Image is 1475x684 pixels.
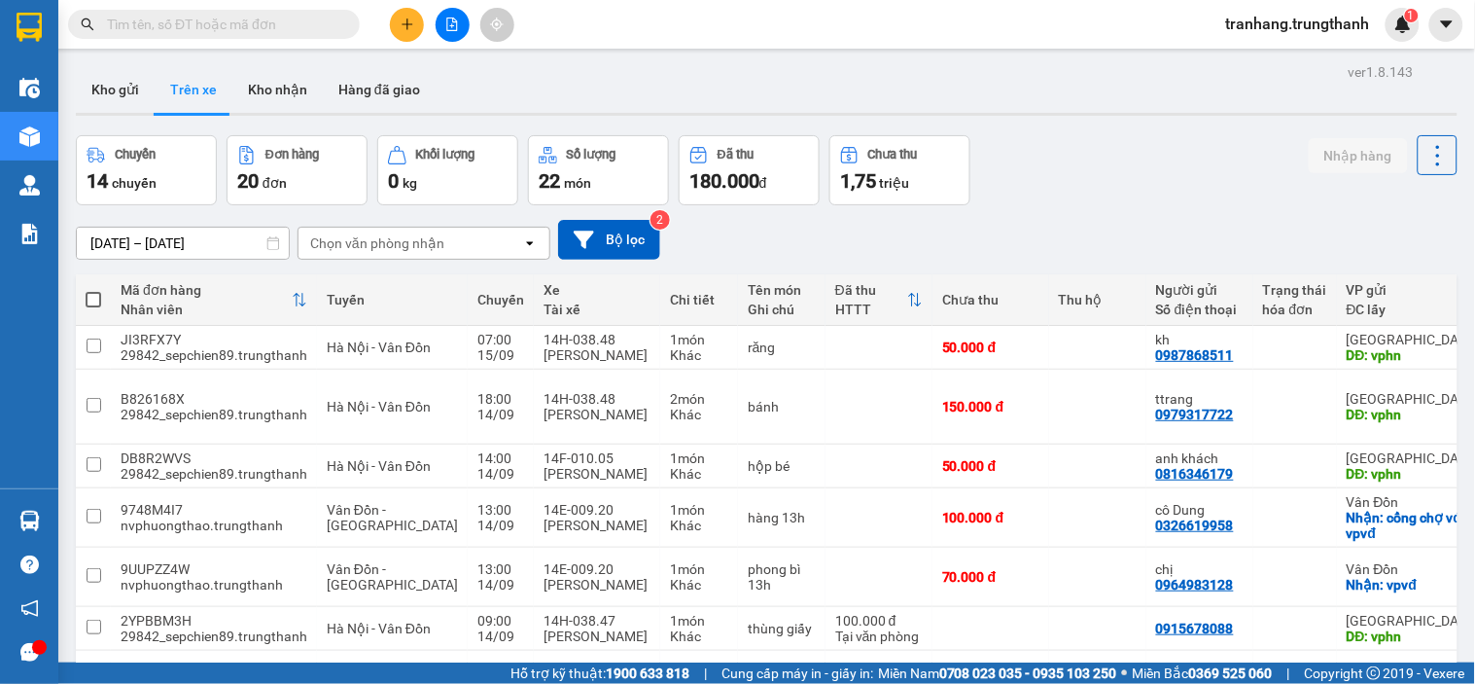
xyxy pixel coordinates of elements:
div: Đã thu [835,282,907,298]
div: Trạng thái [1263,282,1327,298]
div: 70.000 đ [942,569,1039,585]
div: VP gửi [1347,282,1462,298]
span: file-add [445,18,459,31]
span: món [564,175,591,191]
span: tranhang.trungthanh [1211,12,1386,36]
span: Hà Nội - Vân Đồn [327,458,431,474]
div: nvphuongthao.trungthanh [121,577,307,593]
span: chuyến [112,175,157,191]
div: JI3RFX7Y [121,332,307,347]
div: Khác [670,629,728,644]
div: 0987868511 [1156,347,1234,363]
div: 13:00 [477,502,524,518]
div: 14H-038.48 [544,391,650,407]
div: Khác [670,347,728,363]
img: warehouse-icon [19,126,40,147]
button: Đơn hàng20đơn [227,135,368,205]
button: Bộ lọc [558,220,660,260]
div: [PERSON_NAME] [544,407,650,422]
span: | [1287,663,1290,684]
div: 14:00 [477,450,524,466]
div: anh khách [1156,450,1244,466]
div: Chuyến [477,292,524,307]
div: 14E-009.20 [544,561,650,577]
div: nvphuongthao.trungthanh [121,518,307,533]
div: 0326619958 [1156,518,1234,533]
span: notification [20,599,39,618]
div: Số điện thoại [1156,302,1244,317]
div: Người gửi [1156,282,1244,298]
div: 1 món [670,561,728,577]
div: 0979317722 [1156,407,1234,422]
div: Khác [670,407,728,422]
div: 07:00 [477,332,524,347]
img: solution-icon [19,224,40,244]
img: warehouse-icon [19,78,40,98]
div: Tài xế [544,302,650,317]
img: logo-vxr [17,13,42,42]
img: icon-new-feature [1394,16,1412,33]
div: [PERSON_NAME] [544,347,650,363]
th: Toggle SortBy [825,274,932,326]
div: kh [1156,332,1244,347]
div: 14/09 [477,466,524,482]
span: ⚪️ [1122,669,1128,677]
button: Hàng đã giao [323,66,436,113]
span: Cung cấp máy in - giấy in: [721,663,873,684]
div: 13:00 [477,561,524,577]
div: 14H-038.48 [544,332,650,347]
div: [PERSON_NAME] [544,466,650,482]
span: Hà Nội - Vân Đồn [327,399,431,414]
div: [PERSON_NAME] [544,629,650,644]
div: 1 món [670,613,728,629]
button: Số lượng22món [528,135,669,205]
span: Vân Đồn - [GEOGRAPHIC_DATA] [327,502,458,533]
div: Thu hộ [1059,292,1137,307]
div: Xe [544,282,650,298]
div: 1 món [670,450,728,466]
div: Tại văn phòng [835,629,923,644]
button: Khối lượng0kg [377,135,518,205]
div: 29842_sepchien89.trungthanh [121,407,307,422]
div: Tuyến [327,292,458,307]
div: 50.000 đ [942,340,1039,355]
button: Chuyến14chuyến [76,135,217,205]
div: ver 1.8.143 [1349,61,1414,83]
span: copyright [1367,666,1381,680]
button: plus [390,8,424,42]
span: caret-down [1438,16,1456,33]
span: 14 [87,169,108,193]
div: 2 món [670,391,728,407]
span: Vân Đồn - [GEOGRAPHIC_DATA] [327,561,458,593]
div: Tên món [748,282,816,298]
span: triệu [879,175,909,191]
div: Chi tiết [670,292,728,307]
span: 1,75 [840,169,876,193]
div: 15/09 [477,347,524,363]
span: đ [759,175,767,191]
div: Khác [670,518,728,533]
div: hàng 13h [748,510,816,525]
span: đơn [263,175,287,191]
div: 14/09 [477,629,524,644]
div: 1 món [670,332,728,347]
div: răng [748,340,816,355]
div: Nhân viên [121,302,292,317]
button: caret-down [1429,8,1463,42]
span: kg [403,175,417,191]
div: 0816346179 [1156,466,1234,482]
button: Nhập hàng [1309,138,1408,173]
div: 9UUPZZ4W [121,561,307,577]
div: 09:00 [477,613,524,629]
div: Số lượng [567,148,616,162]
div: ĐC lấy [1347,302,1462,317]
span: 20 [237,169,259,193]
div: 29842_sepchien89.trungthanh [121,466,307,482]
div: HTTT [835,302,907,317]
button: aim [480,8,514,42]
strong: 1900 633 818 [606,666,689,681]
span: 0 [388,169,399,193]
div: 50.000 đ [942,458,1039,474]
div: 100.000 đ [835,613,923,629]
div: 1 món [670,502,728,518]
